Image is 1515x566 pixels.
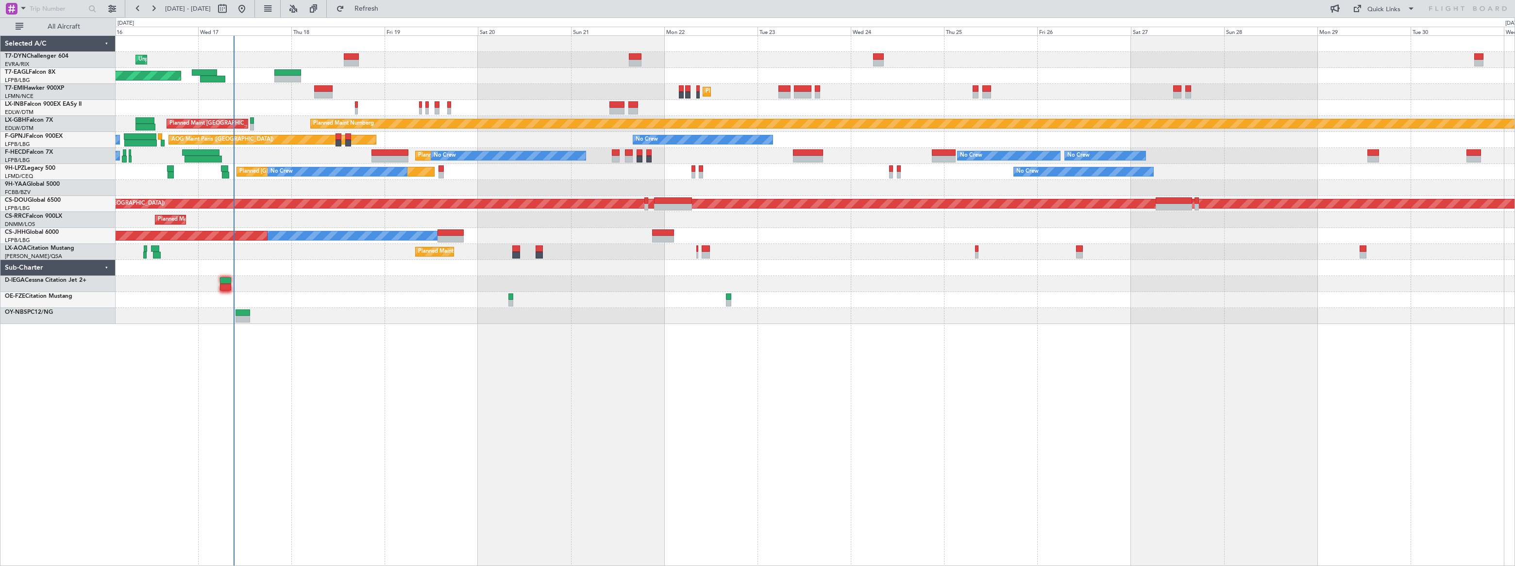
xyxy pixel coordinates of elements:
span: T7-DYN [5,53,27,59]
a: EVRA/RIX [5,61,29,68]
a: EDLW/DTM [5,125,34,132]
a: LFPB/LBG [5,205,30,212]
div: Wed 24 [851,27,944,35]
a: D-IEGACessna Citation Jet 2+ [5,277,86,283]
span: D-IEGA [5,277,25,283]
a: LFMD/CEQ [5,173,33,180]
div: Sat 27 [1131,27,1224,35]
div: Fri 26 [1037,27,1130,35]
span: LX-INB [5,101,24,107]
span: T7-EMI [5,85,24,91]
a: FCBB/BZV [5,189,31,196]
span: LX-AOA [5,245,27,251]
a: LX-GBHFalcon 7X [5,117,53,123]
a: OE-FZECitation Mustang [5,293,72,299]
div: No Crew [636,132,658,147]
span: [DATE] - [DATE] [165,4,211,13]
a: DNMM/LOS [5,221,35,228]
span: OE-FZE [5,293,25,299]
div: No Crew [960,148,982,163]
button: All Aircraft [11,19,105,34]
div: Planned Maint Nurnberg [313,116,374,131]
div: No Crew [434,148,456,163]
div: Planned Maint [GEOGRAPHIC_DATA] [706,84,798,99]
div: No Crew [1016,164,1039,179]
span: CS-RRC [5,213,26,219]
div: Fri 19 [385,27,478,35]
div: Sat 20 [478,27,571,35]
span: OY-NBS [5,309,27,315]
a: LFPB/LBG [5,141,30,148]
span: CS-DOU [5,197,28,203]
div: Tue 23 [757,27,851,35]
div: Unplanned Maint [GEOGRAPHIC_DATA] (Riga Intl) [138,52,263,67]
span: 9H-LPZ [5,165,24,171]
div: Planned Maint [GEOGRAPHIC_DATA] ([GEOGRAPHIC_DATA]) [158,212,311,227]
div: Quick Links [1367,5,1400,15]
a: CS-JHHGlobal 6000 [5,229,59,235]
span: All Aircraft [25,23,102,30]
a: 9H-YAAGlobal 5000 [5,181,60,187]
a: [PERSON_NAME]/QSA [5,253,62,260]
div: Mon 22 [664,27,757,35]
a: LFPB/LBG [5,157,30,164]
span: F-GPNJ [5,133,26,139]
a: LFPB/LBG [5,77,30,84]
a: F-GPNJFalcon 900EX [5,133,63,139]
div: Mon 29 [1317,27,1411,35]
div: Sun 28 [1224,27,1317,35]
div: Planned Maint Nice ([GEOGRAPHIC_DATA]) [418,244,526,259]
div: No Crew [1067,148,1090,163]
div: Thu 25 [944,27,1037,35]
a: EDLW/DTM [5,109,34,116]
span: F-HECD [5,149,26,155]
a: CS-RRCFalcon 900LX [5,213,62,219]
a: LFMN/NCE [5,93,34,100]
div: No Crew [270,164,293,179]
a: 9H-LPZLegacy 500 [5,165,55,171]
div: Sun 21 [571,27,664,35]
button: Quick Links [1348,1,1420,16]
button: Refresh [332,1,390,16]
div: Wed 17 [198,27,291,35]
a: T7-EMIHawker 900XP [5,85,64,91]
a: F-HECDFalcon 7X [5,149,53,155]
div: AOG Maint Paris ([GEOGRAPHIC_DATA]) [171,132,273,147]
a: LFPB/LBG [5,237,30,244]
div: Planned [GEOGRAPHIC_DATA] ([GEOGRAPHIC_DATA]) [239,164,377,179]
div: Tue 30 [1411,27,1504,35]
a: LX-INBFalcon 900EX EASy II [5,101,82,107]
a: LX-AOACitation Mustang [5,245,74,251]
div: Thu 18 [291,27,385,35]
span: T7-EAGL [5,69,29,75]
span: LX-GBH [5,117,26,123]
input: Trip Number [30,1,85,16]
a: T7-DYNChallenger 604 [5,53,68,59]
a: OY-NBSPC12/NG [5,309,53,315]
a: T7-EAGLFalcon 8X [5,69,55,75]
span: Refresh [346,5,387,12]
div: Planned Maint [GEOGRAPHIC_DATA] ([GEOGRAPHIC_DATA]) [418,148,571,163]
span: 9H-YAA [5,181,27,187]
div: Planned Maint [GEOGRAPHIC_DATA] ([GEOGRAPHIC_DATA]) [169,116,322,131]
a: CS-DOUGlobal 6500 [5,197,61,203]
div: [DATE] [118,19,134,28]
span: CS-JHH [5,229,26,235]
div: Tue 16 [105,27,198,35]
